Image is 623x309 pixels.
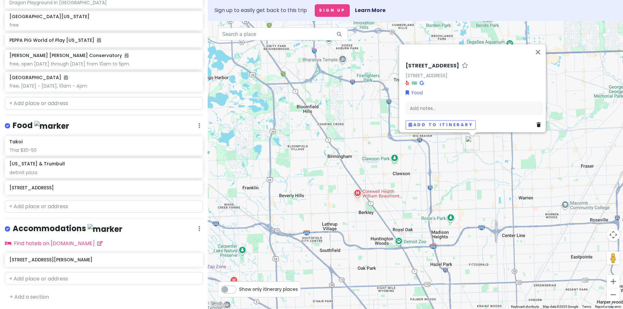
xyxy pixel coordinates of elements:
[406,102,543,115] div: Add notes...
[9,161,65,167] h6: [US_STATE] & Trumbull
[9,75,68,80] h6: [GEOGRAPHIC_DATA]
[209,301,231,309] a: Open this area in Google Maps (opens a new window)
[607,275,620,288] button: Zoom in
[412,81,417,85] i: Tripadvisor
[607,288,620,301] button: Zoom out
[34,121,69,131] img: marker
[406,121,476,130] button: Add to itinerary
[582,305,591,308] a: Terms (opens in new tab)
[9,257,198,263] h6: [STREET_ADDRESS][PERSON_NAME]
[5,200,203,213] input: + Add place or address
[595,305,621,308] a: Report a map error
[9,37,198,43] h6: PEPPA PIG World of Play [US_STATE]
[9,14,90,19] h6: [GEOGRAPHIC_DATA][US_STATE]
[607,228,620,241] button: Map camera controls
[218,28,348,41] input: Search a place
[462,63,468,69] a: Star place
[406,72,447,79] a: [STREET_ADDRESS]
[9,22,198,28] div: free
[13,223,122,234] h4: Accommodations
[9,170,198,175] div: detroit pizza
[355,6,385,14] a: Learn More
[5,272,203,285] input: + Add place or address
[9,139,22,145] h6: Takoi
[64,75,68,80] i: Added to itinerary
[10,293,49,301] a: + Add a section
[406,63,459,69] h6: [STREET_ADDRESS]
[125,53,128,58] i: Added to itinerary
[209,301,231,309] img: Google
[315,4,350,17] button: Sign Up
[530,44,546,60] button: Close
[13,120,69,131] h4: Food
[9,185,198,191] h6: [STREET_ADDRESS]
[9,83,198,89] div: free, [DATE] - [DATE], 10am - 4pm
[465,136,480,150] div: 3625 15 Mile Rd
[9,147,198,153] div: Thai $30-50
[88,224,122,234] img: marker
[511,304,539,309] button: Keyboard shortcuts
[9,61,198,67] div: free, open [DATE] through [DATE] from 10am to 5pm.
[9,53,128,58] h6: [PERSON_NAME] [PERSON_NAME] Conservatory
[97,38,101,42] i: Added to itinerary
[607,252,620,265] button: Drag Pegman onto the map to open Street View
[543,305,578,308] span: Map data ©2025 Google
[420,81,424,85] i: Google Maps
[537,122,543,129] a: Delete place
[5,240,103,247] a: Find hotels on [DOMAIN_NAME]
[239,286,298,293] span: Show only itinerary places
[5,97,203,110] input: + Add place or address
[406,89,423,97] a: Food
